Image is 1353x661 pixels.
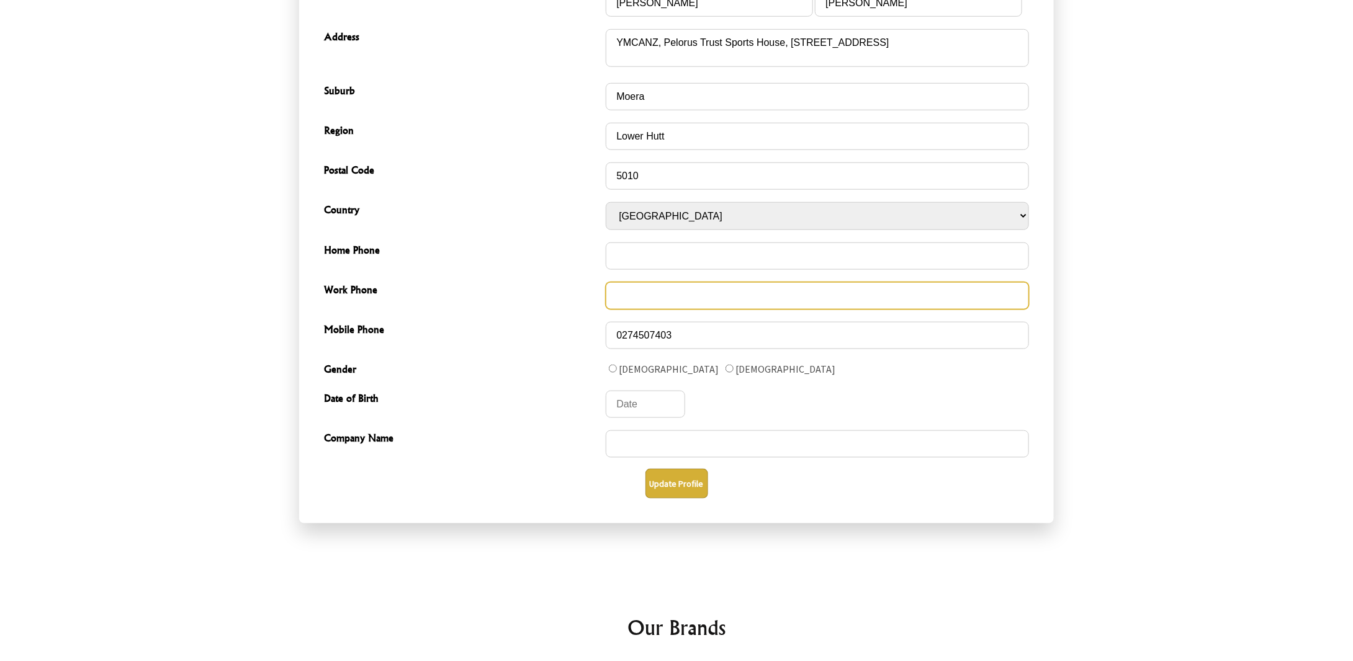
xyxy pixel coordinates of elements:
[324,391,600,409] span: Date of Birth
[324,430,600,448] span: Company Name
[606,202,1029,230] select: Country
[606,322,1029,349] input: Mobile Phone
[324,29,600,47] span: Address
[606,430,1029,458] input: Company Name
[324,162,600,180] span: Postal Code
[735,363,835,375] label: [DEMOGRAPHIC_DATA]
[324,282,600,300] span: Work Phone
[324,322,600,340] span: Mobile Phone
[606,242,1029,270] input: Home Phone
[606,29,1029,67] textarea: Address
[309,613,1044,642] h2: Our Brands
[324,123,600,141] span: Region
[324,362,600,379] span: Gender
[609,365,617,373] input: Gender
[606,162,1029,190] input: Postal Code
[606,83,1029,110] input: Suburb
[324,202,600,220] span: Country
[606,282,1029,309] input: Work Phone
[619,363,719,375] label: [DEMOGRAPHIC_DATA]
[645,469,708,499] button: Update Profile
[324,242,600,260] span: Home Phone
[606,391,685,418] input: Date of Birth
[726,365,734,373] input: Gender
[606,123,1029,150] input: Region
[324,83,600,101] span: Suburb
